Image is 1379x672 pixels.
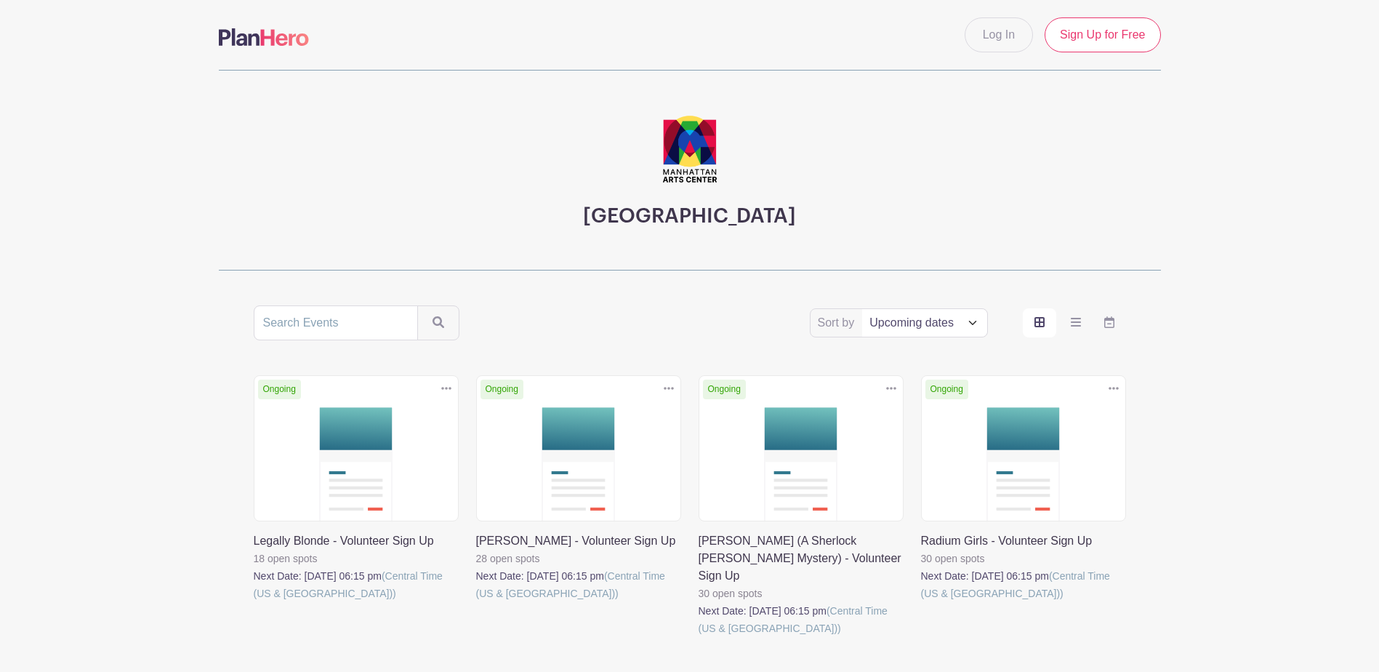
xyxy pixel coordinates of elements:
[818,314,859,332] label: Sort by
[254,305,418,340] input: Search Events
[1045,17,1160,52] a: Sign Up for Free
[219,28,309,46] img: logo-507f7623f17ff9eddc593b1ce0a138ce2505c220e1c5a4e2b4648c50719b7d32.svg
[965,17,1033,52] a: Log In
[583,204,796,229] h3: [GEOGRAPHIC_DATA]
[646,105,733,193] img: MAC_vertical%20logo_Final_RGB.png
[1023,308,1126,337] div: order and view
